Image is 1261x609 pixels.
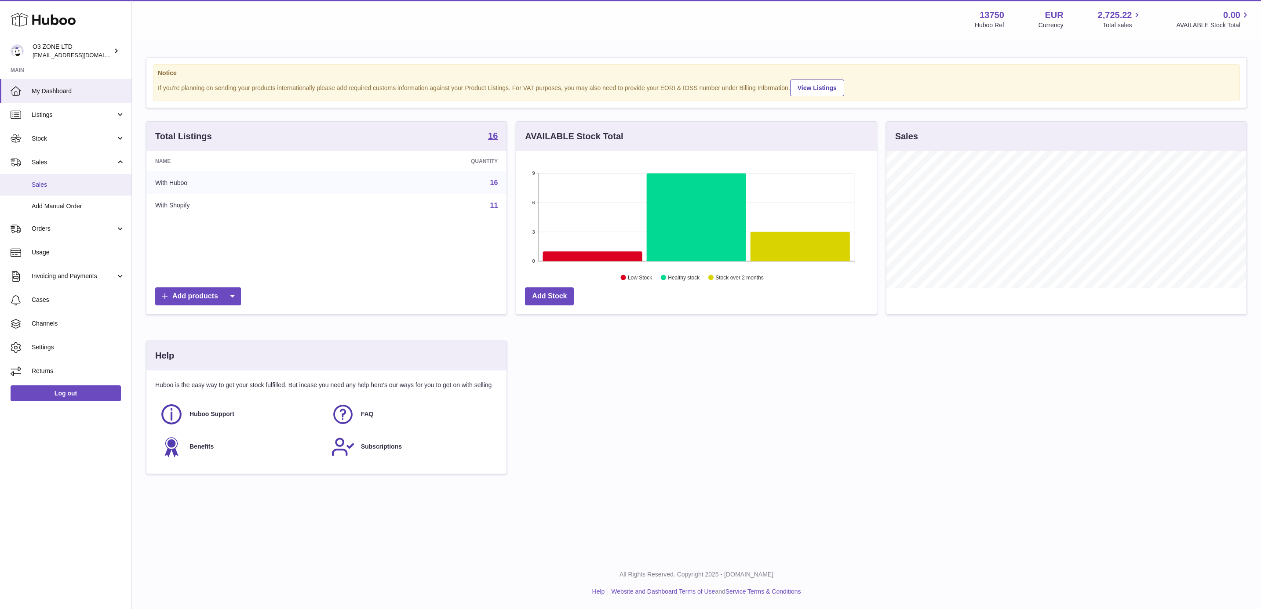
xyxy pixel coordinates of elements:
[608,587,801,596] li: and
[32,343,125,352] span: Settings
[139,570,1254,579] p: All Rights Reserved. Copyright 2025 - [DOMAIN_NAME]
[1176,21,1250,29] span: AVAILABLE Stock Total
[32,158,116,167] span: Sales
[716,275,764,281] text: Stock over 2 months
[160,435,322,459] a: Benefits
[611,588,715,595] a: Website and Dashboard Terms of Use
[525,130,623,142] h3: AVAILABLE Stock Total
[190,410,234,418] span: Huboo Support
[32,248,125,257] span: Usage
[1223,9,1240,21] span: 0.00
[895,130,918,142] h3: Sales
[32,367,125,375] span: Returns
[532,258,535,264] text: 0
[158,78,1235,96] div: If you're planning on sending your products internationally please add required customs informati...
[32,272,116,280] span: Invoicing and Payments
[331,402,494,426] a: FAQ
[33,51,129,58] span: [EMAIL_ADDRESS][DOMAIN_NAME]
[32,319,125,328] span: Channels
[155,287,241,305] a: Add products
[1039,21,1064,29] div: Currency
[1098,9,1142,29] a: 2,725.22 Total sales
[158,69,1235,77] strong: Notice
[155,130,212,142] h3: Total Listings
[32,181,125,189] span: Sales
[1045,9,1063,21] strong: EUR
[1176,9,1250,29] a: 0.00 AVAILABLE Stock Total
[980,9,1004,21] strong: 13750
[525,287,574,305] a: Add Stock
[146,151,341,171] th: Name
[1098,9,1132,21] span: 2,725.22
[32,134,116,143] span: Stock
[32,202,125,210] span: Add Manual Order
[32,225,116,233] span: Orders
[11,44,24,58] img: internalAdmin-13750@internal.huboo.com
[488,131,498,142] a: 16
[490,202,498,209] a: 11
[155,381,498,389] p: Huboo is the easy way to get your stock fulfilled. But incase you need any help here's our ways f...
[190,442,214,451] span: Benefits
[155,350,174,362] h3: Help
[790,80,844,96] a: View Listings
[32,296,125,304] span: Cases
[32,87,125,95] span: My Dashboard
[725,588,801,595] a: Service Terms & Conditions
[628,275,652,281] text: Low Stock
[361,410,374,418] span: FAQ
[592,588,605,595] a: Help
[361,442,402,451] span: Subscriptions
[532,200,535,205] text: 6
[668,275,700,281] text: Healthy stock
[1103,21,1142,29] span: Total sales
[146,194,341,217] td: With Shopify
[532,170,535,176] text: 9
[490,179,498,186] a: 16
[532,229,535,235] text: 3
[341,151,507,171] th: Quantity
[33,43,112,59] div: O3 ZONE LTD
[11,385,121,401] a: Log out
[32,111,116,119] span: Listings
[975,21,1004,29] div: Huboo Ref
[331,435,494,459] a: Subscriptions
[160,402,322,426] a: Huboo Support
[488,131,498,140] strong: 16
[146,171,341,194] td: With Huboo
